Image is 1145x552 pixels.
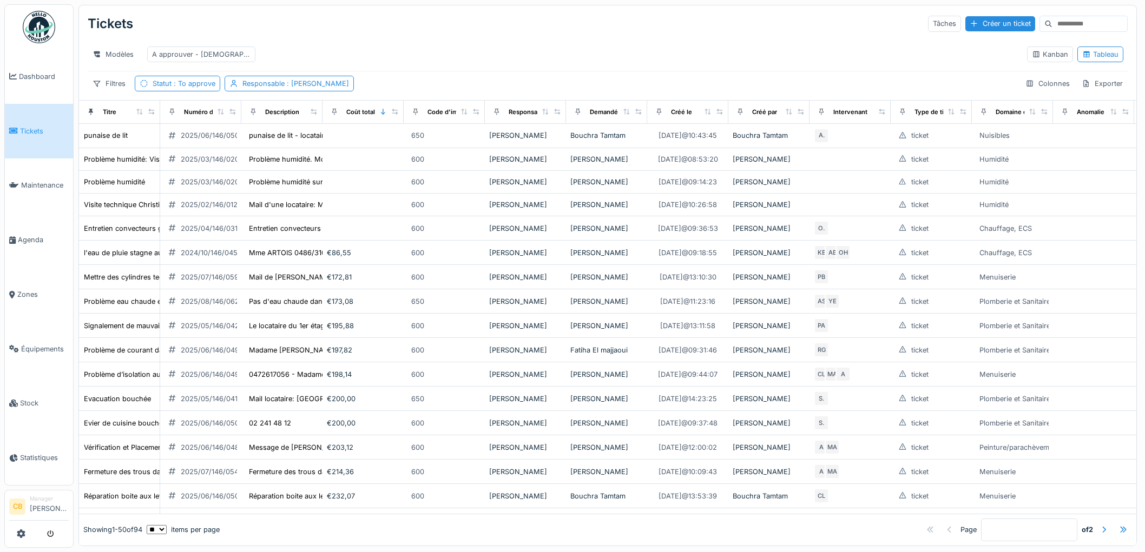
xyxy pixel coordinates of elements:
div: Tableau [1082,49,1118,59]
div: Humidité [979,199,1009,210]
div: 2025/06/146/05087 [181,130,247,141]
div: Problème eau chaude et robinet dans la cuisine [84,296,240,307]
div: 2025/07/146/05957 [181,272,247,282]
div: Réparation boite aux lettres [249,491,339,501]
div: [PERSON_NAME] [489,418,562,428]
div: ticket [911,248,929,258]
div: [PERSON_NAME] [570,199,643,210]
div: 2025/06/146/05027 [181,418,247,428]
div: Plomberie et Sanitaires [979,418,1054,428]
strong: of 2 [1082,524,1093,535]
div: Bouchra Tamtam [733,130,805,141]
div: Evacuation bouchée [84,394,151,404]
div: Manager [30,495,69,503]
div: [PERSON_NAME] [733,296,805,307]
div: Page [960,524,977,535]
div: €173,08 [327,296,399,307]
div: [PERSON_NAME] [489,442,562,453]
a: Équipements [5,322,73,376]
div: MA [825,367,840,382]
div: Responsable [509,108,547,117]
div: 600 [411,272,424,282]
div: Intervenant [833,108,867,117]
div: [PERSON_NAME] [489,272,562,282]
div: [PERSON_NAME] [489,223,562,234]
div: [DATE] @ 09:36:53 [658,223,718,234]
div: ticket [911,467,929,477]
div: Plomberie et Sanitaires [979,296,1054,307]
div: [PERSON_NAME] [570,418,643,428]
div: [PERSON_NAME] [733,199,805,210]
div: [DATE] @ 10:09:43 [659,467,717,477]
div: ticket [911,442,929,453]
div: Menuiserie [979,491,1016,501]
div: Problème humidité [84,177,145,187]
div: Madame [PERSON_NAME] EL MAJJAOUI - 0483089684 [249,345,437,355]
span: Maintenance [21,180,69,190]
div: KE [814,245,829,260]
div: [PERSON_NAME] [489,154,562,164]
div: Problème d’isolation au niveau du châssis de la chambre [84,369,271,380]
div: Plomberie et Sanitaires [979,321,1054,331]
div: €195,88 [327,321,399,331]
div: Humidité [979,154,1009,164]
div: [DATE] @ 08:53:20 [658,154,718,164]
a: Zones [5,267,73,322]
div: Signalement de mauvaises odeurs et écoulements d'eau [84,321,269,331]
div: ticket [911,154,929,164]
div: CL [814,367,829,382]
div: [DATE] @ 09:31:46 [659,345,717,355]
div: [DATE] @ 13:53:39 [659,491,717,501]
div: [PERSON_NAME] [733,223,805,234]
div: Chauffage, ECS [979,248,1032,258]
div: 600 [411,491,424,501]
div: [PERSON_NAME] [489,296,562,307]
div: Mettre des cylindres techniques aux accès des combles. [84,272,271,282]
div: Type de ticket [914,108,957,117]
div: punaise de lit [84,130,128,141]
div: [PERSON_NAME] [733,394,805,404]
div: [PERSON_NAME] [489,177,562,187]
div: 2025/06/146/04994 [181,369,248,380]
div: [PERSON_NAME] [570,467,643,477]
div: €86,55 [327,248,399,258]
div: ticket [911,491,929,501]
div: Créé le [671,108,692,117]
div: 600 [411,223,424,234]
div: 600 [411,467,424,477]
div: CL [814,488,829,503]
div: [DATE] @ 13:10:30 [660,272,716,282]
div: Problème humidité sur les murs de la chambre. M... [249,177,419,187]
div: AS [814,294,829,309]
div: l'eau de pluie stagne au niveau de la porte de la terrasse [84,248,270,258]
div: 2025/06/146/04993 [181,345,248,355]
div: S. [814,415,829,430]
div: A [835,367,851,382]
div: [PERSON_NAME] [570,248,643,258]
a: Stock [5,376,73,431]
div: 600 [411,199,424,210]
div: 2024/10/146/04564 [181,248,246,258]
div: [PERSON_NAME] [489,467,562,477]
div: S. [814,391,829,406]
div: [PERSON_NAME] [733,345,805,355]
div: 2025/05/146/04250 [181,321,248,331]
div: [PERSON_NAME] [733,467,805,477]
span: Zones [17,289,69,300]
div: YE [825,294,840,309]
div: [PERSON_NAME] [489,130,562,141]
div: 600 [411,418,424,428]
div: [DATE] @ 11:23:16 [660,296,715,307]
div: RG [814,342,829,357]
div: [PERSON_NAME] [733,272,805,282]
div: Plomberie et Sanitaires [979,345,1054,355]
div: €198,14 [327,369,399,380]
div: 600 [411,321,424,331]
div: [DATE] @ 12:00:02 [659,442,717,453]
div: 2025/06/146/05005 [181,491,248,501]
div: Exporter [1077,76,1128,91]
div: [PERSON_NAME] [489,321,562,331]
div: [DATE] @ 14:23:25 [659,394,717,404]
div: €203,12 [327,442,399,453]
div: [PERSON_NAME] [570,296,643,307]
